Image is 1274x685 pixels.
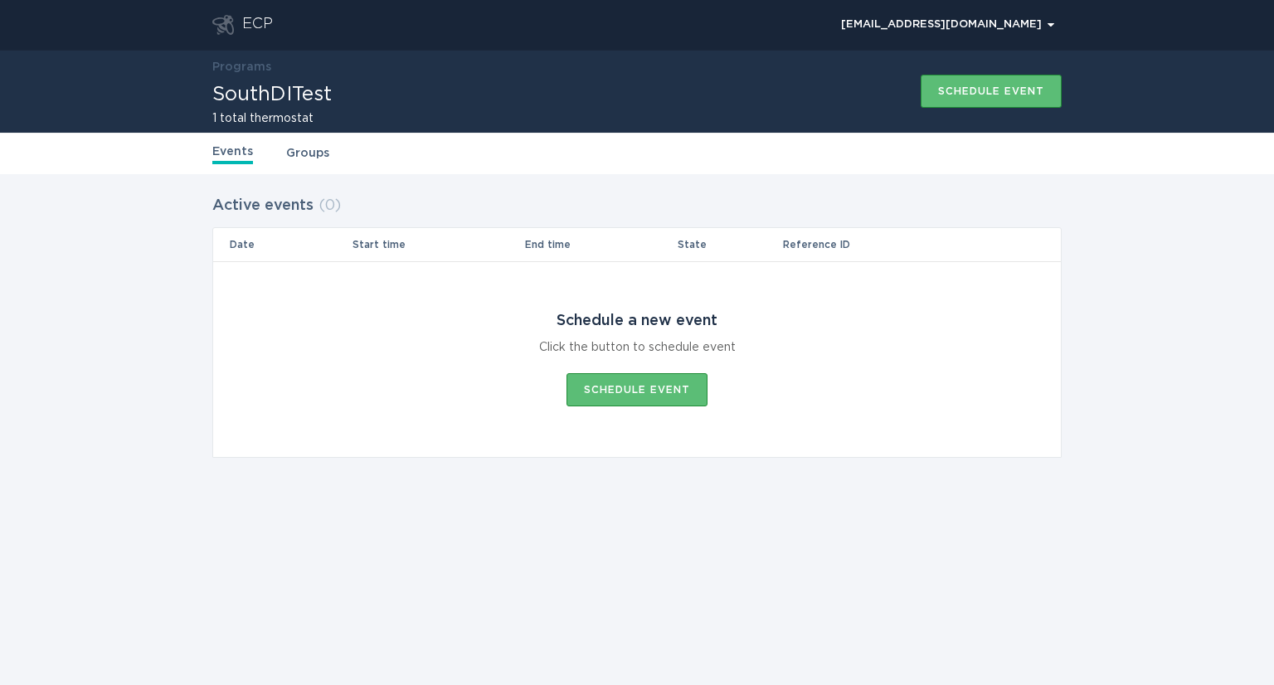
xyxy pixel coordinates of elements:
[539,338,736,357] div: Click the button to schedule event
[212,61,271,73] a: Programs
[524,228,676,261] th: End time
[584,385,690,395] div: Schedule event
[212,191,314,221] h2: Active events
[212,113,332,124] h2: 1 total thermostat
[921,75,1062,108] button: Schedule event
[352,228,524,261] th: Start time
[318,198,341,213] span: ( 0 )
[566,373,708,406] button: Schedule event
[213,228,1061,261] tr: Table Headers
[677,228,783,261] th: State
[834,12,1062,37] div: Popover menu
[212,143,253,164] a: Events
[212,15,234,35] button: Go to dashboard
[286,144,329,163] a: Groups
[938,86,1044,96] div: Schedule event
[834,12,1062,37] button: Open user account details
[782,228,994,261] th: Reference ID
[557,312,717,330] div: Schedule a new event
[841,20,1054,30] div: [EMAIL_ADDRESS][DOMAIN_NAME]
[242,15,273,35] div: ECP
[212,85,332,104] h1: SouthDITest
[213,228,352,261] th: Date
